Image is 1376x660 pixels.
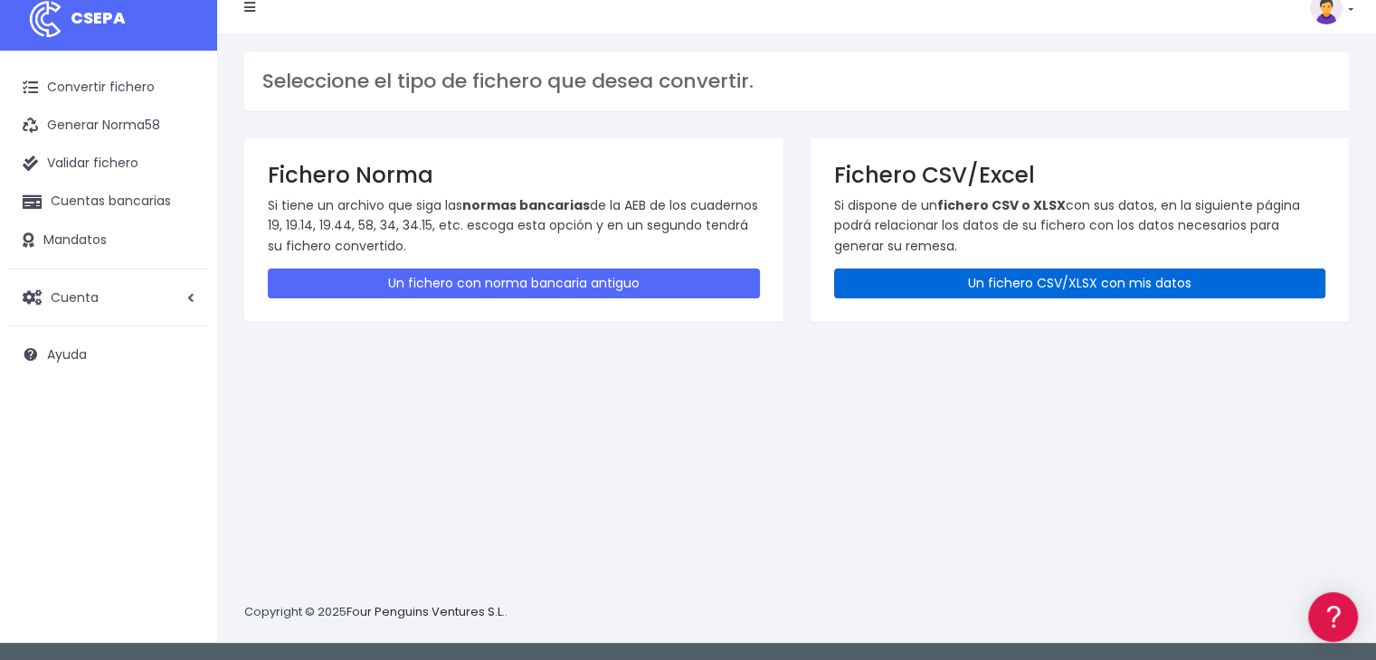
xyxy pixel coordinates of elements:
[18,388,344,416] a: General
[18,359,344,376] div: Facturación
[18,200,344,217] div: Convertir ficheros
[244,603,508,622] p: Copyright © 2025 .
[18,484,344,515] button: Contáctanos
[268,195,760,256] p: Si tiene un archivo que siga las de la AEB de los cuadernos 19, 19.14, 19.44, 58, 34, 34.15, etc....
[268,269,760,298] a: Un fichero con norma bancaria antiguo
[9,278,208,316] a: Cuenta
[249,521,348,538] a: POWERED BY ENCHANT
[834,162,1326,188] h3: Fichero CSV/Excel
[9,335,208,373] a: Ayuda
[9,107,208,145] a: Generar Norma58
[462,196,590,214] strong: normas bancarias
[71,6,126,29] span: CSEPA
[9,183,208,221] a: Cuentas bancarias
[18,434,344,451] div: Programadores
[346,603,505,620] a: Four Penguins Ventures S.L.
[47,345,87,363] span: Ayuda
[18,257,344,285] a: Problemas habituales
[262,70,1331,93] h3: Seleccione el tipo de fichero que desea convertir.
[937,196,1066,214] strong: fichero CSV o XLSX
[18,154,344,182] a: Información general
[834,195,1326,256] p: Si dispone de un con sus datos, en la siguiente página podrá relacionar los datos de su fichero c...
[9,145,208,183] a: Validar fichero
[9,69,208,107] a: Convertir fichero
[51,288,99,306] span: Cuenta
[18,285,344,313] a: Videotutoriales
[18,313,344,341] a: Perfiles de empresas
[834,269,1326,298] a: Un fichero CSV/XLSX con mis datos
[18,462,344,490] a: API
[18,229,344,257] a: Formatos
[268,162,760,188] h3: Fichero Norma
[9,222,208,259] a: Mandatos
[18,126,344,143] div: Información general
